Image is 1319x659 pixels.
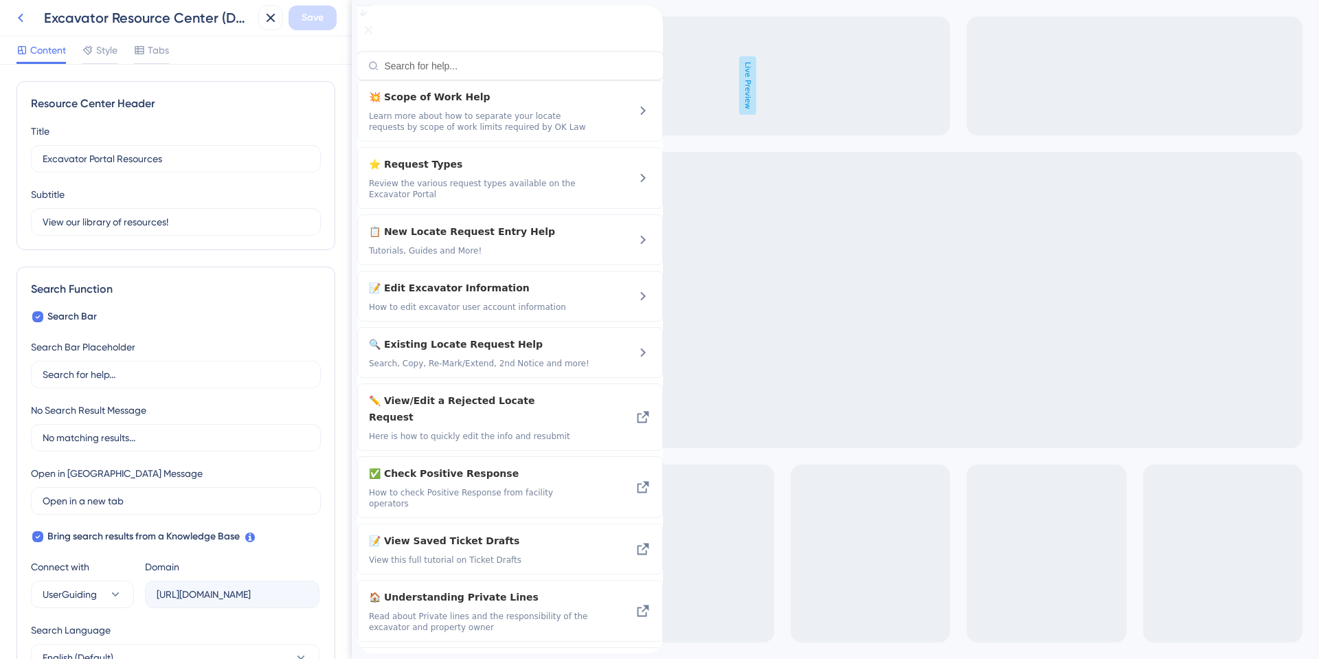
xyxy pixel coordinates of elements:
span: How to check Positive Response from facility operators [12,482,238,504]
div: Understanding Private Lines [12,583,238,627]
span: 🔍 Existing Locate Request Help [12,331,216,347]
div: 3 [142,7,146,18]
span: Search Language [31,622,111,638]
span: 📋 New Locate Request Entry Help [12,218,216,234]
input: Title [43,151,309,166]
div: Scope of Work Help [12,83,238,127]
span: 📝 View Saved Ticket Drafts [12,527,216,544]
div: Subtitle [31,186,65,203]
div: Excavator Resource Center (Dash) [44,8,253,27]
div: Connect with [31,559,134,575]
input: company.help.userguiding.com [157,587,308,602]
span: ✏️ View/Edit a Rejected Locate Request [12,387,216,420]
span: Tutorials, Guides and More! [12,240,238,251]
span: ✅ Check Positive Response [12,460,216,476]
div: Existing Locate Request Help [12,331,238,364]
div: Resource Center Header [31,96,321,112]
span: 📝 Edit Excavator Information [12,274,216,291]
div: View Saved Ticket Drafts [12,527,238,560]
div: New Locate Request Entry Help [12,218,238,251]
input: No matching results... [43,430,309,445]
div: Search Function [31,281,321,298]
div: Open in [GEOGRAPHIC_DATA] Message [31,465,203,482]
span: ⭐ Request Types [12,150,216,167]
span: Read about Private lines and the responsibility of the excavator and property owner [12,605,238,627]
button: UserGuiding [31,581,134,608]
span: 🏠 Understanding Private Lines [12,583,238,600]
span: Review the various request types available on the Excavator Portal [12,172,238,194]
span: Style [96,42,117,58]
span: 💥 Scope of Work Help [12,83,216,100]
input: Description [43,214,309,230]
div: Request Types [12,150,238,194]
input: Search for help... [27,55,295,66]
div: No Search Result Message [31,402,146,418]
span: Content [30,42,66,58]
span: Live Preview [387,56,405,115]
div: Check Positive Response [12,460,238,504]
span: Search, Copy, Re-Mark/Extend, 2nd Notice and more! [12,353,238,364]
span: How to edit excavator user account information [12,296,238,307]
span: Bring search results from a Knowledge Base [47,528,240,545]
div: View/Edit a Rejected Locate Request [12,387,238,436]
input: Open in a new tab [43,493,309,509]
span: Tabs [148,42,169,58]
button: Save [289,5,337,30]
span: UserGuiding [43,586,97,603]
span: Here is how to quickly edit the info and resubmit [12,425,238,436]
span: Save [302,10,324,26]
div: Edit Excavator Information [12,274,238,307]
div: Domain [145,559,179,575]
span: View this full tutorial on Ticket Drafts [12,549,238,560]
div: Title [31,123,49,139]
div: Search Bar Placeholder [31,339,135,355]
span: Excavator Resources [24,3,133,20]
span: Learn more about how to separate your locate requests by scope of work limits required by OK Law [12,105,238,127]
input: Search for help... [43,367,309,382]
span: Search Bar [47,309,97,325]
